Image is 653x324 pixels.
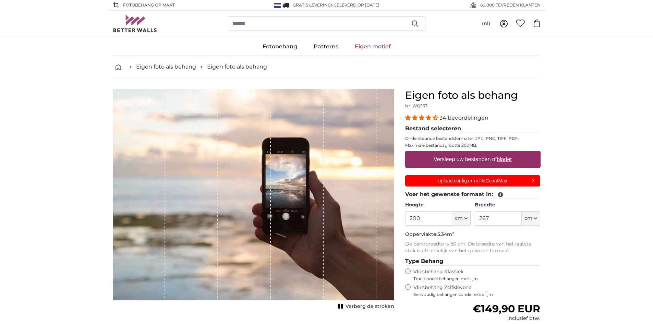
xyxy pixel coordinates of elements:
[334,2,379,8] span: Geleverd op [DATE]
[405,136,541,141] p: Ondersteunde bestandsformaten JPG, PNG, TIFF, PDF.
[305,38,347,56] a: Patterns
[113,56,541,78] nav: breadcrumbs
[405,231,541,238] p: Oppervlakte:
[439,115,488,121] span: 34 beoordelingen
[480,2,541,8] span: 60.000 TEVREDEN KLANTEN
[405,143,541,148] p: Maximale bestandsgrootte 200MB.
[522,211,540,226] button: cm
[413,276,528,281] span: Traditioneel behangen met lijm
[497,156,512,162] u: blader
[113,15,157,32] img: Betterwalls
[437,231,454,237] span: 5.34m²
[405,190,541,199] legend: Voer het gewenste formaat in:
[207,63,267,71] a: Eigen foto als behang
[332,2,379,8] span: -
[405,257,541,266] legend: Type Behang
[405,115,439,121] span: 4.32 stars
[413,284,541,297] label: Vliesbehang Zelfklevend
[254,38,305,56] a: Fotobehang
[405,175,541,187] div: upload.config.error.fileCountMax
[123,2,175,8] span: FOTOBEHANG OP MAAT
[405,103,427,108] span: Nr. WQ553
[405,124,541,133] legend: Bestand selecteren
[473,302,540,315] span: €149,90 EUR
[413,292,541,297] span: Eenvoudig behangen zonder extra lijm
[409,177,536,184] p: upload.config.error.fileCountMax
[476,17,496,30] button: (nl)
[524,215,532,222] span: cm
[347,38,399,56] a: Eigen motief
[336,302,394,311] button: Verberg de stroken
[452,211,471,226] button: cm
[405,202,471,208] label: Hoogte
[475,202,540,208] label: Breedte
[413,268,528,281] label: Vliesbehang Klassiek
[455,215,463,222] span: cm
[274,3,281,8] img: Nederland
[136,63,196,71] a: Eigen foto als behang
[346,303,394,310] span: Verberg de stroken
[473,315,540,322] div: Inclusief btw.
[431,153,515,166] label: Versleep uw bestanden of
[405,241,541,254] p: De bandbreedte is 50 cm. De breedte van het laatste stuk is afhankelijk van het gekozen formaat.
[113,89,394,311] div: 1 of 1
[293,2,332,8] span: GRATIS levering!
[405,89,541,101] h1: Eigen foto als behang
